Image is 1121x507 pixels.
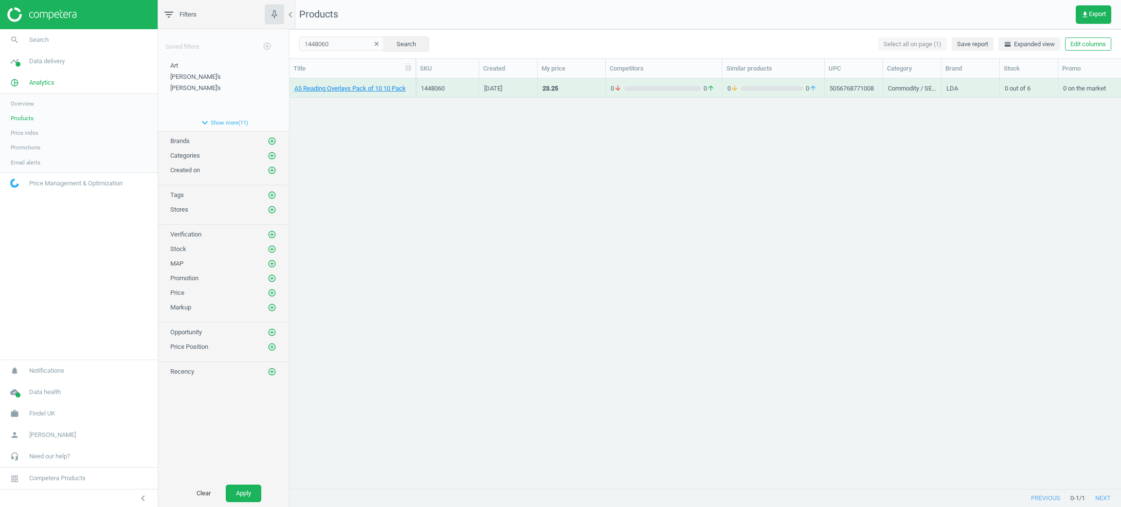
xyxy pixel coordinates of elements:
[267,342,277,352] button: add_circle_outline
[170,328,202,336] span: Opportunity
[268,137,276,145] i: add_circle_outline
[830,84,874,96] div: 5056768771008
[383,36,429,51] button: Search
[268,274,276,283] i: add_circle_outline
[29,474,86,483] span: Competera Products
[267,288,277,298] button: add_circle_outline
[137,492,149,504] i: chevron_left
[29,179,123,188] span: Price Management & Optimization
[268,245,276,253] i: add_circle_outline
[614,84,622,93] i: arrow_downward
[267,151,277,161] button: add_circle_outline
[1076,5,1111,24] button: get_appExport
[726,64,820,73] div: Similar products
[267,205,277,215] button: add_circle_outline
[29,452,70,461] span: Need our help?
[5,73,24,92] i: pie_chart_outlined
[267,327,277,337] button: add_circle_outline
[170,62,178,69] span: Art
[420,64,475,73] div: SKU
[1004,40,1012,48] i: horizontal_split
[29,431,76,439] span: [PERSON_NAME]
[170,245,186,253] span: Stock
[11,129,38,137] span: Price index
[11,144,40,151] span: Promotions
[268,328,276,337] i: add_circle_outline
[1081,11,1106,18] span: Export
[5,426,24,444] i: person
[998,37,1060,51] button: horizontal_splitExpanded view
[170,231,201,238] span: Verification
[1085,489,1121,507] button: next
[29,78,54,87] span: Analytics
[268,303,276,312] i: add_circle_outline
[946,84,958,96] div: LDA
[170,73,221,80] span: [PERSON_NAME]'s
[5,362,24,380] i: notifications
[268,191,276,199] i: add_circle_outline
[268,230,276,239] i: add_circle_outline
[5,447,24,466] i: headset_mic
[170,289,184,296] span: Price
[1065,37,1111,51] button: Edit columns
[957,40,988,49] span: Save report
[829,64,879,73] div: UPC
[29,57,65,66] span: Data delivery
[170,206,188,213] span: Stores
[29,409,55,418] span: Findel UK
[5,383,24,401] i: cloud_done
[267,303,277,312] button: add_circle_outline
[263,42,271,51] i: add_circle_outline
[170,137,190,145] span: Brands
[11,100,34,108] span: Overview
[29,366,64,375] span: Notifications
[267,367,277,377] button: add_circle_outline
[289,78,1121,477] div: grid
[483,64,533,73] div: Created
[299,36,384,51] input: SKU/Title search
[170,84,221,91] span: [PERSON_NAME]'s
[131,492,155,505] button: chevron_left
[267,273,277,283] button: add_circle_outline
[5,52,24,71] i: timeline
[268,289,276,297] i: add_circle_outline
[701,84,717,93] span: 0
[1079,494,1085,503] span: / 1
[268,259,276,268] i: add_circle_outline
[170,368,194,375] span: Recency
[878,37,947,51] button: Select all on page (1)
[267,259,277,269] button: add_circle_outline
[267,190,277,200] button: add_circle_outline
[10,179,19,188] img: wGWNvw8QSZomAAAAABJRU5ErkJggg==
[373,40,380,47] i: clear
[299,8,338,20] span: Products
[369,37,384,51] button: clear
[11,114,34,122] span: Products
[1021,489,1070,507] button: previous
[610,64,718,73] div: Competitors
[180,10,197,19] span: Filters
[268,205,276,214] i: add_circle_outline
[293,64,412,73] div: Title
[158,114,289,131] button: expand_moreShow more(11)
[5,31,24,49] i: search
[727,84,741,93] span: 0
[285,9,296,20] i: chevron_left
[731,84,739,93] i: arrow_downward
[158,29,289,56] div: Saved filters
[170,304,191,311] span: Markup
[952,37,994,51] button: Save report
[170,166,200,174] span: Created on
[170,152,200,159] span: Categories
[5,404,24,423] i: work
[163,9,175,20] i: filter_list
[268,151,276,160] i: add_circle_outline
[226,485,261,502] button: Apply
[268,367,276,376] i: add_circle_outline
[803,84,819,93] span: 0
[294,84,406,93] a: A5 Reading Overlays Pack of 10 10 Pack
[1070,494,1079,503] span: 0 - 1
[1081,11,1089,18] i: get_app
[267,165,277,175] button: add_circle_outline
[542,64,601,73] div: My price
